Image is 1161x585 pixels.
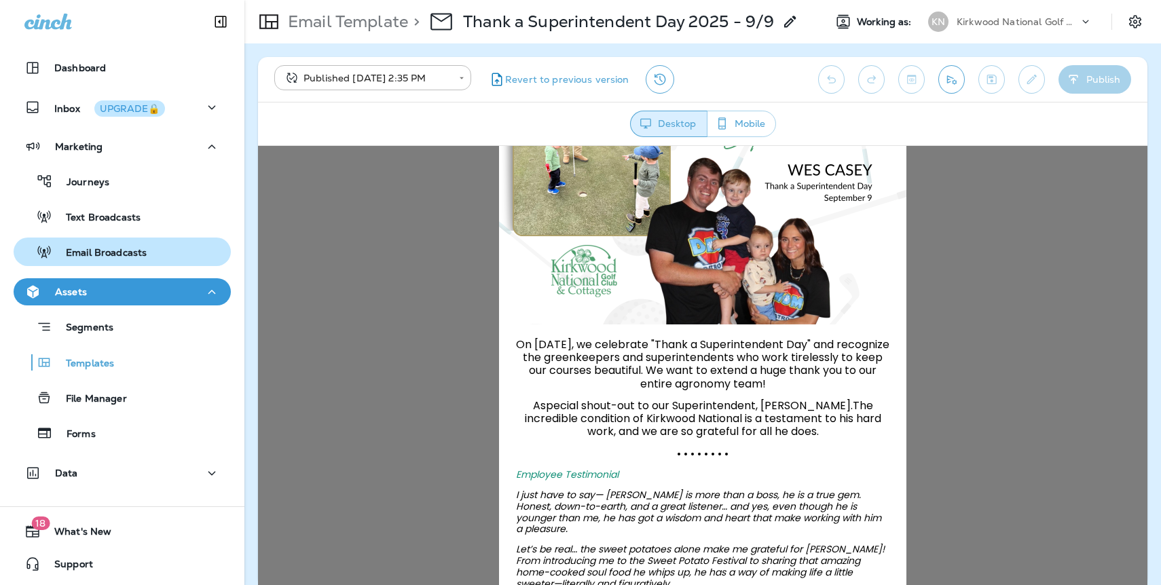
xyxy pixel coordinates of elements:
[957,16,1079,27] p: Kirkwood National Golf Club
[707,111,776,137] button: Mobile
[202,8,240,35] button: Collapse Sidebar
[14,133,231,160] button: Marketing
[14,383,231,412] button: File Manager
[52,247,147,260] p: Email Broadcasts
[258,191,631,246] span: On [DATE], we celebrate "Thank a Superintendent Day" and recognize the greenkeepers and superinte...
[53,176,109,189] p: Journeys
[419,300,471,316] span: • • • • • • • •
[258,396,627,444] em: Let’s be real… the sweet potatoes alone make me grateful for [PERSON_NAME]! From introducing me t...
[14,94,231,121] button: InboxUPGRADE🔒
[857,16,915,28] span: Working as:
[646,65,674,94] button: View Changelog
[55,286,87,297] p: Assets
[275,252,282,267] span: A
[14,419,231,447] button: Forms
[630,111,707,137] button: Desktop
[258,322,361,335] span: Employee Testimonial
[52,393,127,406] p: File Manager
[41,559,93,575] span: Support
[14,54,231,81] button: Dashboard
[55,468,78,478] p: Data
[14,550,231,578] button: Support
[53,428,96,441] p: Forms
[463,12,774,32] p: Thank a Superintendent Day 2025 - 9/9
[52,212,141,225] p: Text Broadcasts
[14,459,231,487] button: Data
[100,104,160,113] div: UPGRADE🔒
[258,342,623,390] em: I just have to say— [PERSON_NAME] is more than a boss, he is a true gem. Honest, down-to-earth, a...
[482,65,635,94] button: Revert to previous version
[14,312,231,341] button: Segments
[408,12,420,32] p: >
[284,71,449,85] div: Published [DATE] 2:35 PM
[267,252,623,293] span: The incredible condition of Kirkwood National is a testament to his hard work, and we are so grat...
[14,348,231,377] button: Templates
[14,167,231,195] button: Journeys
[52,358,114,371] p: Templates
[928,12,948,32] div: KN
[31,516,50,530] span: 18
[14,518,231,545] button: 18What's New
[52,322,113,335] p: Segments
[14,202,231,231] button: Text Broadcasts
[14,278,231,305] button: Assets
[282,252,595,267] span: special shout-out to our Superintendent, [PERSON_NAME].
[14,238,231,266] button: Email Broadcasts
[938,65,965,94] button: Send test email
[54,100,165,115] p: Inbox
[55,141,103,152] p: Marketing
[282,12,408,32] p: Email Template
[1123,10,1147,34] button: Settings
[54,62,106,73] p: Dashboard
[505,73,629,86] span: Revert to previous version
[41,526,111,542] span: What's New
[94,100,165,117] button: UPGRADE🔒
